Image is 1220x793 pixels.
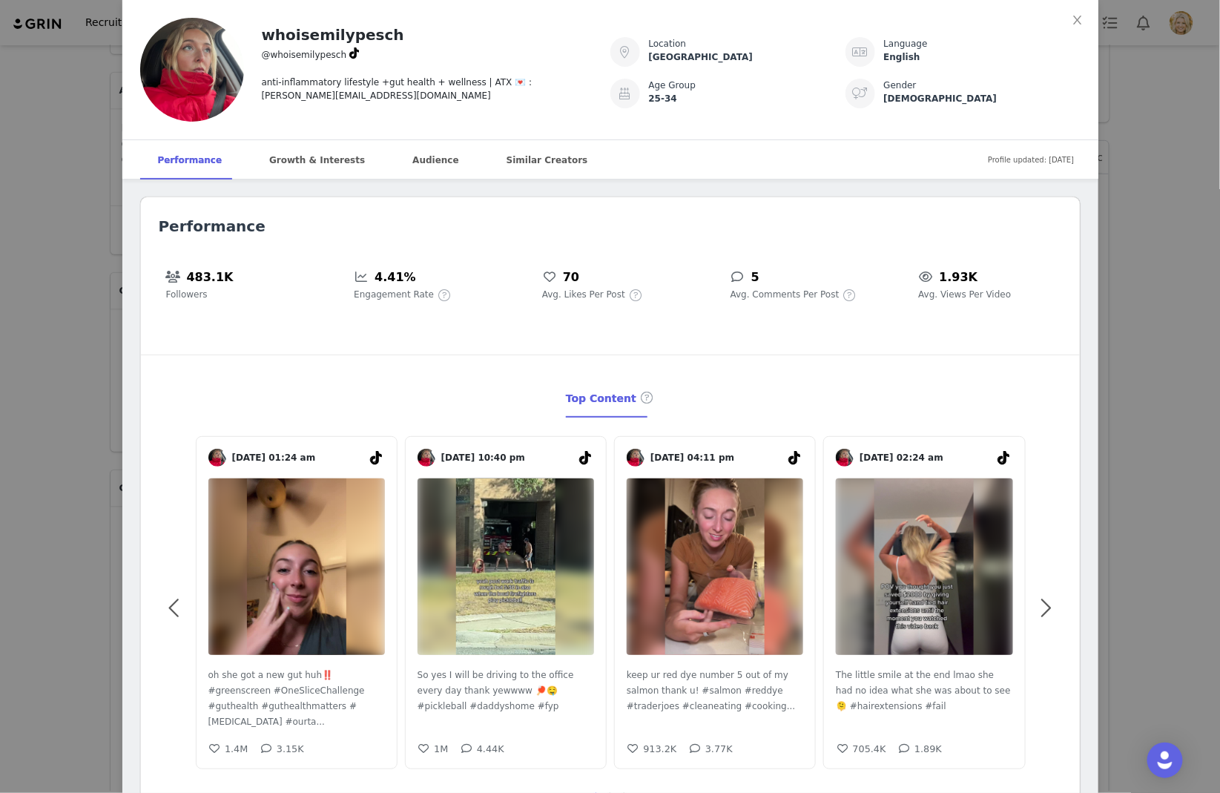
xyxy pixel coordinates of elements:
div: [GEOGRAPHIC_DATA] [649,50,845,64]
img: v2 [627,456,803,677]
div: Growth & Interests [251,140,383,180]
img: v2 [208,449,226,467]
i: icon: close [1072,14,1084,26]
h5: 1.4M [225,742,248,756]
span: Profile updated: [DATE] [988,143,1074,177]
h5: 1.93K [940,268,978,287]
a: [DATE] 01:24 amoh she got a new gut huh‼️ #greenscreen #OneSliceChallenge #guthealth #guthealthma... [196,436,398,769]
img: v2 [418,449,435,467]
img: keep ur red dye number 5 out of my salmon thank u! #salmon #reddye #traderjoes #cleaneating #cooking [665,478,765,655]
img: The little smile at the end lmao she had no idea what she was about to see 🫠 #hairextensions #fail [874,478,974,655]
img: v2 [208,456,385,677]
h5: 70 [563,268,579,287]
div: Performance [140,140,240,180]
img: v2 [418,456,594,677]
h5: 1.89K [914,742,942,756]
div: Audience [395,140,476,180]
span: oh she got a new gut huh‼️ #greenscreen #OneSliceChallenge #guthealth #guthealthmatters #[MEDICAL... [208,670,365,727]
h2: whoisemilypesch [262,24,404,46]
h5: 1M [434,742,448,756]
div: [DEMOGRAPHIC_DATA] [884,92,1081,105]
span: Avg. Views Per Video [919,288,1012,301]
span: The little smile at the end lmao she had no idea what she was about to see 🫠 #hairextensions #fail [836,670,1011,711]
span: [DATE] 10:40 pm [435,451,576,464]
div: Open Intercom Messenger [1147,743,1183,778]
a: [DATE] 02:24 amThe little smile at the end lmao she had no idea what she was about to see 🫠 #hair... [823,436,1025,769]
span: So yes I will be driving to the office every day thank yewwww 🏓🤤 #pickleball #daddyshome #fyp [418,670,574,711]
img: v2 [836,449,854,467]
h5: 4.41% [375,268,416,287]
div: Gender [884,79,1081,92]
div: anti-inflammatory lifestyle +gut health + wellness | ATX 💌 : [PERSON_NAME][EMAIL_ADDRESS][DOMAIN_... [262,64,593,102]
img: So yes I will be driving to the office every day thank yewwww 🏓🤤 #pickleball #daddyshome #fyp [456,478,555,655]
h5: 483.1K [187,268,234,287]
span: [DATE] 01:24 am [226,451,367,464]
div: Location [649,37,845,50]
span: Followers [166,288,208,301]
h5: 3.15K [277,742,304,756]
span: Avg. Likes Per Post [542,288,625,301]
img: v2 [627,449,644,467]
h5: 3.77K [705,742,733,756]
h5: 705.4K [853,742,886,756]
h5: 913.2K [644,742,677,756]
h5: 5 [751,268,759,287]
div: English [884,50,1081,64]
span: Engagement Rate [354,288,434,301]
a: [DATE] 10:40 pmSo yes I will be driving to the office every day thank yewwww 🏓🤤 #pickleball #dadd... [405,436,607,769]
div: Similar Creators [489,140,606,180]
span: [DATE] 02:24 am [854,451,995,464]
h2: Performance [159,215,1062,237]
img: v2 [140,18,244,122]
img: v2 [836,456,1012,677]
div: Language [884,37,1081,50]
h5: 4.44K [477,742,504,756]
span: [DATE] 04:11 pm [644,451,785,464]
img: oh she got a new gut huh‼️ #greenscreen #OneSliceChallenge #guthealth #guthealthmatters #ibs #our... [247,478,346,655]
span: Avg. Comments Per Post [731,288,840,301]
span: @whoisemilypesch [262,50,347,60]
body: Rich Text Area. Press ALT-0 for help. [12,12,609,28]
div: Top Content [566,380,654,418]
div: Age Group [649,79,845,92]
span: keep ur red dye number 5 out of my salmon thank u! #salmon #reddye #traderjoes #cleaneating #cook... [627,670,796,711]
div: 25-34 [649,92,845,105]
a: [DATE] 04:11 pmkeep ur red dye number 5 out of my salmon thank u! #salmon #reddye #traderjoes #cl... [614,436,816,769]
